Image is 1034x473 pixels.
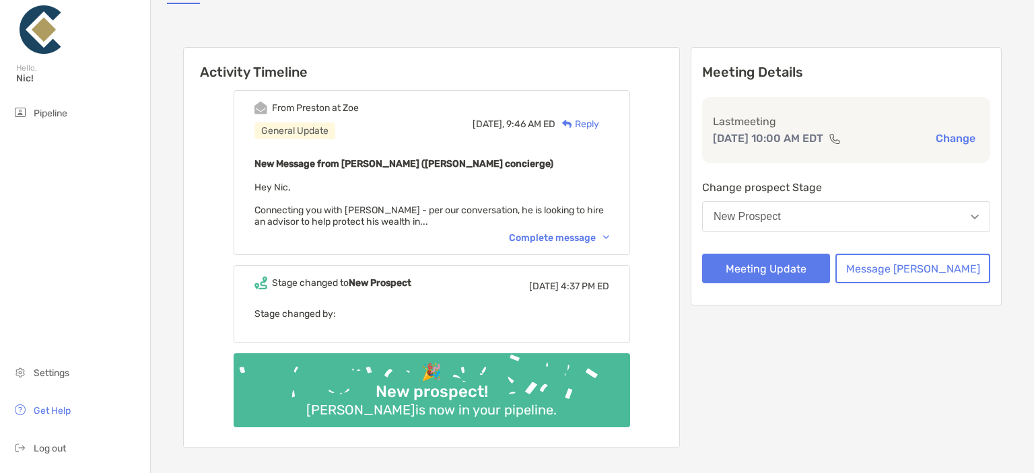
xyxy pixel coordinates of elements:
[16,73,142,84] span: Nic!
[254,102,267,114] img: Event icon
[506,118,555,130] span: 9:46 AM ED
[34,367,69,379] span: Settings
[713,130,823,147] p: [DATE] 10:00 AM EDT
[184,48,679,80] h6: Activity Timeline
[254,122,335,139] div: General Update
[835,254,990,283] button: Message [PERSON_NAME]
[301,402,562,418] div: [PERSON_NAME] is now in your pipeline.
[702,201,990,232] button: New Prospect
[12,439,28,456] img: logout icon
[254,182,604,227] span: Hey Nic, Connecting you with [PERSON_NAME] - per our conversation, he is looking to hire an advis...
[272,277,411,289] div: Stage changed to
[561,281,609,292] span: 4:37 PM ED
[370,382,493,402] div: New prospect!
[16,5,65,54] img: Zoe Logo
[562,120,572,129] img: Reply icon
[702,179,990,196] p: Change prospect Stage
[932,131,979,145] button: Change
[971,215,979,219] img: Open dropdown arrow
[509,232,609,244] div: Complete message
[12,364,28,380] img: settings icon
[603,235,609,240] img: Chevron icon
[714,211,781,223] div: New Prospect
[234,353,630,416] img: Confetti
[416,363,447,382] div: 🎉
[555,117,599,131] div: Reply
[254,158,553,170] b: New Message from [PERSON_NAME] ([PERSON_NAME] concierge)
[473,118,504,130] span: [DATE],
[254,305,609,322] p: Stage changed by:
[254,277,267,289] img: Event icon
[702,64,990,81] p: Meeting Details
[34,405,71,416] span: Get Help
[34,443,66,454] span: Log out
[713,113,979,130] p: Last meeting
[12,104,28,120] img: pipeline icon
[829,133,841,144] img: communication type
[529,281,559,292] span: [DATE]
[34,108,67,119] span: Pipeline
[349,277,411,289] b: New Prospect
[272,102,359,114] div: From Preston at Zoe
[702,254,830,283] button: Meeting Update
[12,402,28,418] img: get-help icon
